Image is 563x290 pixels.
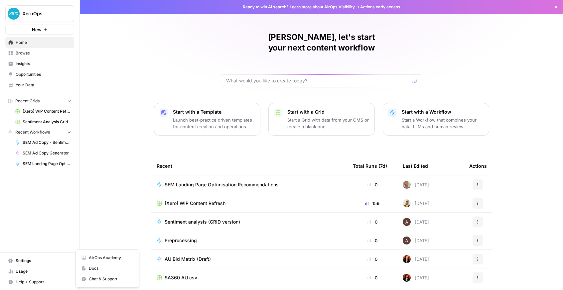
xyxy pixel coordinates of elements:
img: nh1ffu4gqkij28y7n7zaycjgecuc [403,255,411,263]
div: Last Edited [403,157,428,175]
button: Chat & Support [78,274,136,284]
a: Settings [5,255,74,266]
span: Recent Workflows [15,129,50,135]
span: SEM Landing Page Optimisation Recommendations [165,181,279,188]
div: [DATE] [403,218,429,226]
a: Your Data [5,80,74,90]
span: SEM Ad Copy Generator [23,150,71,156]
button: Start with a WorkflowStart a Workflow that combines your data, LLMs and human review [383,103,489,136]
a: Insights [5,58,74,69]
span: Your Data [16,82,71,88]
img: ygsh7oolkwauxdw54hskm6m165th [403,199,411,207]
span: Preprocessing [165,237,197,244]
span: SEM Ad Copy - Sentiment Analysis [23,140,71,145]
div: 0 [353,274,392,281]
a: Sentiment analysis (GRID version) [157,219,342,225]
a: Learn more [290,4,312,9]
a: AirOps Academy [78,252,136,263]
div: Actions [469,157,487,175]
img: wtbmvrjo3qvncyiyitl6zoukl9gz [403,237,411,244]
a: Opportunities [5,69,74,80]
span: SA360 AU.csv [165,274,197,281]
a: SEM Ad Copy Generator [12,148,74,158]
a: Docs [78,263,136,274]
div: 0 [353,219,392,225]
span: Opportunities [16,71,71,77]
button: Start with a TemplateLaunch best-practice driven templates for content creation and operations [154,103,260,136]
span: [Xero] WIP Content Refresh [165,200,225,207]
div: [DATE] [403,237,429,244]
p: Launch best-practice driven templates for content creation and operations [173,117,255,130]
span: Home [16,40,71,46]
p: Start with a Template [173,109,255,115]
a: Sentiment Analysis Grid [12,117,74,127]
a: SEM Ad Copy - Sentiment Analysis [12,137,74,148]
button: New [5,25,74,35]
div: Help + Support [75,249,139,287]
p: Start with a Workflow [402,109,484,115]
a: SA360 AU.csv [157,274,342,281]
div: 0 [353,237,392,244]
span: Help + Support [16,279,71,285]
img: XeroOps Logo [8,8,20,20]
a: SEM Landing Page Optimisation Recommendations [12,158,74,169]
div: [DATE] [403,199,429,207]
span: Chat & Support [89,276,133,282]
button: Recent Workflows [5,127,74,137]
button: Start with a GridStart a Grid with data from your CMS or create a blank one [268,103,375,136]
div: [DATE] [403,181,429,189]
div: [DATE] [403,255,429,263]
p: Start with a Grid [287,109,369,115]
button: Help + Support [5,277,74,287]
span: Usage [16,268,71,274]
span: Sentiment Analysis Grid [23,119,71,125]
span: SEM Landing Page Optimisation Recommendations [23,161,71,167]
span: Browse [16,50,71,56]
div: [DATE] [403,274,429,282]
p: Start a Workflow that combines your data, LLMs and human review [402,117,484,130]
span: XeroOps [22,10,63,17]
span: New [32,26,42,33]
div: 159 [353,200,392,207]
span: [Xero] WIP Content Refresh [23,108,71,114]
span: Settings [16,258,71,264]
button: Recent Grids [5,96,74,106]
div: Total Runs (7d) [353,157,387,175]
span: Ready to win AI search? about AirOps Visibility [243,4,355,10]
div: Recent [157,157,342,175]
a: SEM Landing Page Optimisation Recommendations [157,181,342,188]
button: Workspace: XeroOps [5,5,74,22]
span: Sentiment analysis (GRID version) [165,219,240,225]
div: 0 [353,181,392,188]
img: nh1ffu4gqkij28y7n7zaycjgecuc [403,274,411,282]
input: What would you like to create today? [226,77,409,84]
a: Browse [5,48,74,58]
span: AirOps Academy [89,255,133,261]
a: [Xero] WIP Content Refresh [12,106,74,117]
img: wtbmvrjo3qvncyiyitl6zoukl9gz [403,218,411,226]
a: Preprocessing [157,237,342,244]
a: [Xero] WIP Content Refresh [157,200,342,207]
span: Docs [89,265,133,271]
a: Usage [5,266,74,277]
a: AU Bid Matrix (Draft) [157,256,342,262]
span: AU Bid Matrix (Draft) [165,256,211,262]
p: Start a Grid with data from your CMS or create a blank one [287,117,369,130]
a: Home [5,37,74,48]
img: lmunieaapx9c9tryyoi7fiszj507 [403,181,411,189]
span: Insights [16,61,71,67]
div: 0 [353,256,392,262]
span: Recent Grids [15,98,40,104]
span: Actions early access [360,4,400,10]
h1: [PERSON_NAME], let's start your next content workflow [222,32,421,53]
